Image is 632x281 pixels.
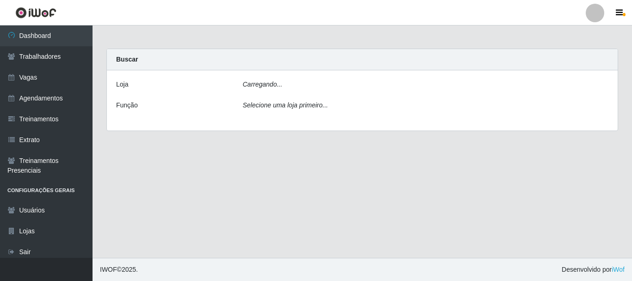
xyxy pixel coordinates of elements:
label: Loja [116,80,128,89]
i: Carregando... [243,81,283,88]
img: CoreUI Logo [15,7,56,19]
span: © 2025 . [100,265,138,275]
strong: Buscar [116,56,138,63]
i: Selecione uma loja primeiro... [243,101,328,109]
a: iWof [612,266,625,273]
label: Função [116,100,138,110]
span: IWOF [100,266,117,273]
span: Desenvolvido por [562,265,625,275]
